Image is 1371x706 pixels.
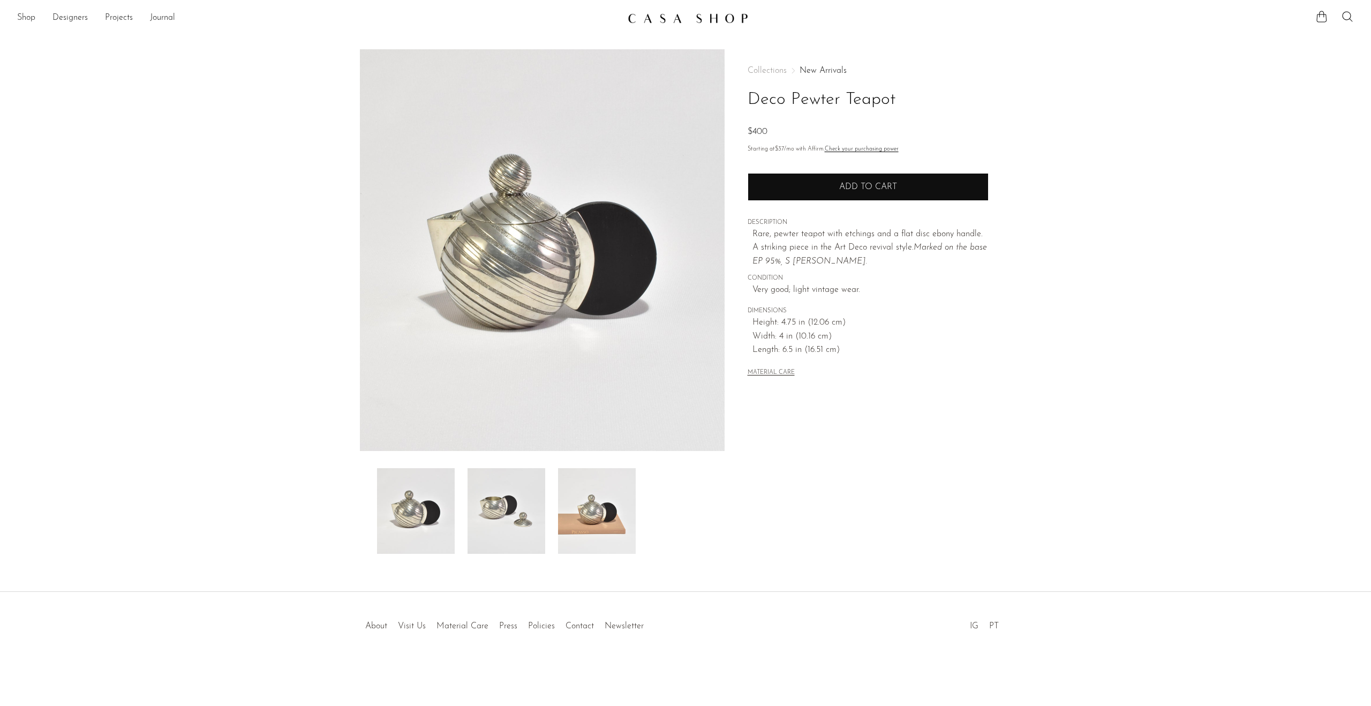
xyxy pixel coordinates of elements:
[748,145,989,154] p: Starting at /mo with Affirm.
[748,173,989,201] button: Add to cart
[17,9,619,27] nav: Desktop navigation
[752,330,989,344] span: Width: 4 in (10.16 cm)
[105,11,133,25] a: Projects
[748,66,989,75] nav: Breadcrumbs
[528,622,555,630] a: Policies
[775,146,784,152] span: $37
[748,218,989,228] span: DESCRIPTION
[825,146,899,152] a: Check your purchasing power - Learn more about Affirm Financing (opens in modal)
[17,9,619,27] ul: NEW HEADER MENU
[965,613,1004,634] ul: Social Medias
[360,49,725,451] img: Deco Pewter Teapot
[499,622,517,630] a: Press
[752,316,989,330] span: Height: 4.75 in (12.06 cm)
[748,127,767,136] span: $400
[468,468,545,554] img: Deco Pewter Teapot
[752,228,989,269] p: Rare, pewter teapot with etchings and a flat disc ebony handle. A striking piece in the Art Deco ...
[52,11,88,25] a: Designers
[377,468,455,554] img: Deco Pewter Teapot
[558,468,636,554] img: Deco Pewter Teapot
[566,622,594,630] a: Contact
[150,11,175,25] a: Journal
[365,622,387,630] a: About
[748,274,989,283] span: CONDITION
[436,622,488,630] a: Material Care
[970,622,978,630] a: IG
[800,66,847,75] a: New Arrivals
[748,86,989,114] h1: Deco Pewter Teapot
[752,283,989,297] span: Very good; light vintage wear.
[398,622,426,630] a: Visit Us
[839,183,897,191] span: Add to cart
[748,369,795,377] button: MATERIAL CARE
[989,622,999,630] a: PT
[752,343,989,357] span: Length: 6.5 in (16.51 cm)
[748,306,989,316] span: DIMENSIONS
[17,11,35,25] a: Shop
[360,613,649,634] ul: Quick links
[748,66,787,75] span: Collections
